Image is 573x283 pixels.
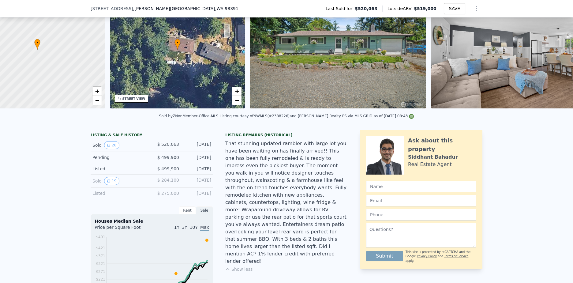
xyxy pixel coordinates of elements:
div: [DATE] [184,190,211,196]
img: NWMLS Logo [409,114,414,119]
div: [DATE] [184,141,211,149]
tspan: $371 [96,254,105,258]
div: Sold [92,141,147,149]
button: SAVE [444,3,465,14]
span: $ 520,063 [157,142,179,147]
input: Email [366,195,476,206]
div: • [174,39,181,50]
span: 1Y [174,225,179,230]
div: That stunning updated rambler with large lot you have been waiting on has finally arrived!! This ... [225,140,348,265]
div: [DATE] [184,154,211,160]
a: Zoom in [92,87,102,96]
span: • [34,40,40,45]
span: [STREET_ADDRESS] [91,6,133,12]
span: − [95,96,99,104]
a: Terms of Service [444,255,468,258]
button: View historical data [104,177,119,185]
span: $ 284,100 [157,178,179,183]
a: Zoom in [232,87,242,96]
div: Listed [92,190,147,196]
span: + [235,87,239,95]
span: $520,063 [355,6,377,12]
button: View historical data [104,141,119,149]
span: + [95,87,99,95]
a: Zoom out [232,96,242,105]
span: 10Y [190,225,198,230]
div: Siddhant Bahadur [408,153,458,161]
div: LISTING & SALE HISTORY [91,133,213,139]
div: Sale [196,206,213,214]
span: $ 499,900 [157,155,179,160]
tspan: $221 [96,277,105,281]
div: Ask about this property [408,136,476,153]
a: Zoom out [92,96,102,105]
span: $519,000 [414,6,436,11]
span: , WA 98391 [215,6,238,11]
a: Privacy Policy [417,255,437,258]
tspan: $421 [96,246,105,250]
div: Listing courtesy of NWMLS (#2388226) and [PERSON_NAME] Realty PS via MLS GRID as of [DATE] 08:43 [219,114,414,118]
div: Price per Square Foot [95,224,152,234]
tspan: $321 [96,262,105,266]
div: Rent [179,206,196,214]
div: [DATE] [184,166,211,172]
span: − [235,96,239,104]
div: [DATE] [184,177,211,185]
button: Show less [225,266,253,272]
div: This site is protected by reCAPTCHA and the Google and apply. [406,250,476,263]
span: Max [200,225,209,231]
span: $ 275,000 [157,191,179,196]
input: Name [366,181,476,192]
span: , [PERSON_NAME][GEOGRAPHIC_DATA] [133,6,238,12]
div: Houses Median Sale [95,218,209,224]
div: STREET VIEW [122,96,145,101]
button: Show Options [470,2,482,15]
tspan: $491 [96,235,105,239]
span: $ 499,900 [157,166,179,171]
span: 3Y [182,225,187,230]
div: Sold by ZNonMember-Office-MLS . [159,114,220,118]
div: Sold [92,177,147,185]
tspan: $271 [96,270,105,274]
input: Phone [366,209,476,221]
div: Listed [92,166,147,172]
span: Last Sold for [326,6,355,12]
span: Lotside ARV [388,6,414,12]
div: • [34,39,40,50]
button: Submit [366,251,403,261]
div: Real Estate Agent [408,161,452,168]
div: Listing Remarks (Historical) [225,133,348,138]
span: • [174,40,181,45]
div: Pending [92,154,147,160]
